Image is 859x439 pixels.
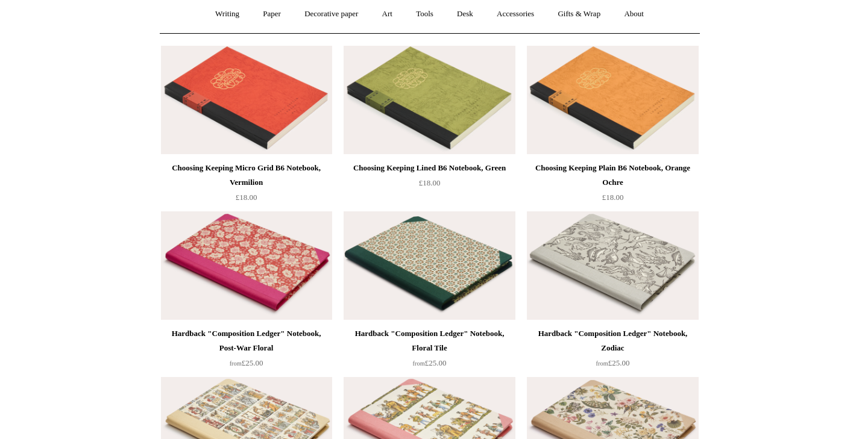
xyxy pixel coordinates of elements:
div: Hardback "Composition Ledger" Notebook, Floral Tile [347,326,512,355]
img: Hardback "Composition Ledger" Notebook, Floral Tile [344,211,515,320]
div: Choosing Keeping Plain B6 Notebook, Orange Ochre [530,161,695,190]
a: Choosing Keeping Lined B6 Notebook, Green Choosing Keeping Lined B6 Notebook, Green [344,46,515,154]
a: Hardback "Composition Ledger" Notebook, Floral Tile from£25.00 [344,326,515,376]
span: £18.00 [236,193,257,202]
div: Hardback "Composition Ledger" Notebook, Zodiac [530,326,695,355]
a: Choosing Keeping Micro Grid B6 Notebook, Vermilion £18.00 [161,161,332,210]
a: Choosing Keeping Plain B6 Notebook, Orange Ochre Choosing Keeping Plain B6 Notebook, Orange Ochre [527,46,698,154]
span: £25.00 [596,358,630,367]
span: from [413,360,425,367]
a: Hardback "Composition Ledger" Notebook, Post-War Floral from£25.00 [161,326,332,376]
div: Choosing Keeping Lined B6 Notebook, Green [347,161,512,175]
span: £18.00 [419,178,441,187]
a: Hardback "Composition Ledger" Notebook, Post-War Floral Hardback "Composition Ledger" Notebook, P... [161,211,332,320]
span: £18.00 [602,193,624,202]
img: Choosing Keeping Plain B6 Notebook, Orange Ochre [527,46,698,154]
div: Choosing Keeping Micro Grid B6 Notebook, Vermilion [164,161,329,190]
img: Hardback "Composition Ledger" Notebook, Post-War Floral [161,211,332,320]
img: Choosing Keeping Lined B6 Notebook, Green [344,46,515,154]
span: £25.00 [230,358,263,367]
span: from [230,360,242,367]
img: Choosing Keeping Micro Grid B6 Notebook, Vermilion [161,46,332,154]
a: Hardback "Composition Ledger" Notebook, Zodiac Hardback "Composition Ledger" Notebook, Zodiac [527,211,698,320]
a: Hardback "Composition Ledger" Notebook, Zodiac from£25.00 [527,326,698,376]
a: Hardback "Composition Ledger" Notebook, Floral Tile Hardback "Composition Ledger" Notebook, Flora... [344,211,515,320]
span: from [596,360,608,367]
span: £25.00 [413,358,447,367]
a: Choosing Keeping Lined B6 Notebook, Green £18.00 [344,161,515,210]
a: Choosing Keeping Plain B6 Notebook, Orange Ochre £18.00 [527,161,698,210]
img: Hardback "Composition Ledger" Notebook, Zodiac [527,211,698,320]
div: Hardback "Composition Ledger" Notebook, Post-War Floral [164,326,329,355]
a: Choosing Keeping Micro Grid B6 Notebook, Vermilion Choosing Keeping Micro Grid B6 Notebook, Vermi... [161,46,332,154]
